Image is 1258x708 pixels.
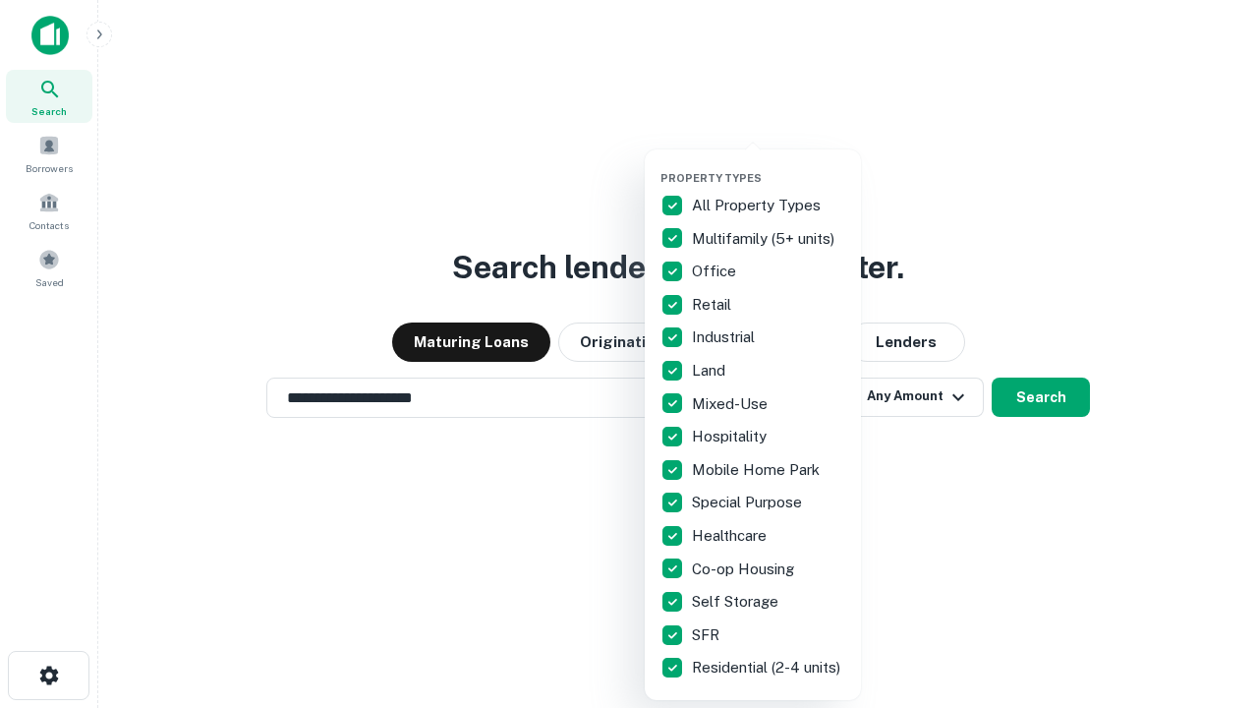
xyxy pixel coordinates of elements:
iframe: Chat Widget [1160,551,1258,645]
p: Self Storage [692,590,782,614]
p: Office [692,260,740,283]
p: SFR [692,623,723,647]
p: Hospitality [692,425,771,448]
p: Retail [692,293,735,317]
p: Co-op Housing [692,558,798,581]
p: All Property Types [692,194,825,217]
p: Land [692,359,729,383]
p: Residential (2-4 units) [692,656,844,679]
p: Healthcare [692,524,771,548]
p: Mobile Home Park [692,458,824,482]
p: Multifamily (5+ units) [692,227,838,251]
span: Property Types [660,172,762,184]
p: Industrial [692,325,759,349]
p: Mixed-Use [692,392,772,416]
p: Special Purpose [692,491,806,514]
